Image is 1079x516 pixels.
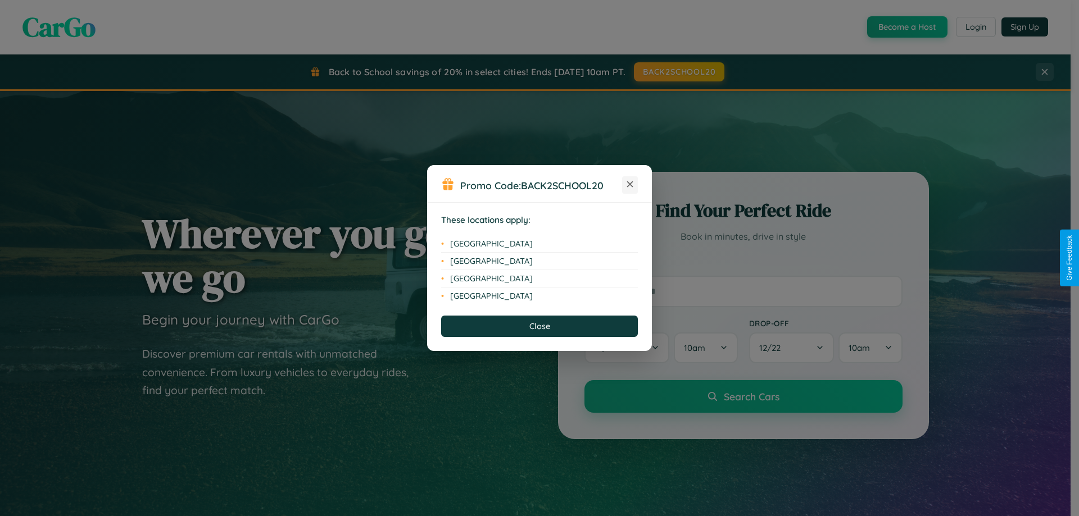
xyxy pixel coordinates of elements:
li: [GEOGRAPHIC_DATA] [441,270,638,287]
li: [GEOGRAPHIC_DATA] [441,235,638,253]
b: BACK2SCHOOL20 [521,179,604,191]
strong: These locations apply: [441,214,531,225]
div: Give Feedback [1066,235,1073,281]
li: [GEOGRAPHIC_DATA] [441,253,638,270]
li: [GEOGRAPHIC_DATA] [441,287,638,304]
h3: Promo Code: [460,179,622,191]
button: Close [441,316,638,337]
